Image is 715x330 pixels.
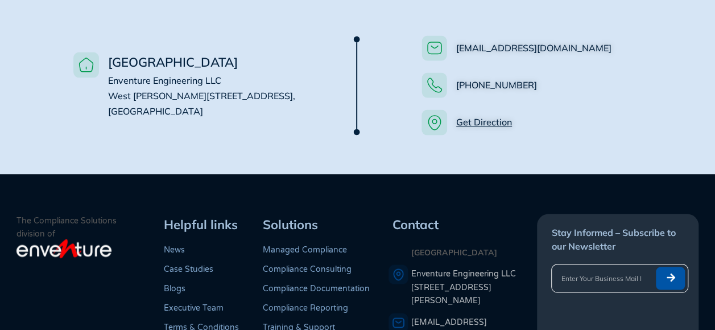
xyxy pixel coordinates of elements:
[342,31,371,140] img: Mask group (23)
[411,267,535,307] a: Enventure Engineering LLC[STREET_ADDRESS][PERSON_NAME]
[551,226,675,251] span: Stay Informed – Subscribe to our Newsletter
[164,283,185,293] a: Blogs
[164,245,185,254] a: News
[164,303,224,312] a: Executive Team
[263,264,352,274] a: Compliance Consulting
[411,247,497,257] strong: [GEOGRAPHIC_DATA]
[263,283,370,293] a: Compliance Documentation
[552,267,650,290] input: Enter Your Business Mail ID
[456,79,537,91] a: [PHONE_NUMBER]
[164,264,213,274] a: Case Studies
[456,42,611,54] a: [EMAIL_ADDRESS][DOMAIN_NAME]
[16,238,111,259] img: enventure-light-logo_s
[16,214,160,240] p: The Compliance Solutions division of
[263,245,347,254] a: Managed Compliance
[389,264,408,284] img: A pin icon representing a location
[108,54,238,70] span: [GEOGRAPHIC_DATA]
[392,216,439,232] span: Contact
[263,216,318,232] span: Solutions
[263,303,348,312] a: Compliance Reporting
[456,116,512,128] a: Get Direction
[108,75,295,117] span: Enventure Engineering LLC West [PERSON_NAME][STREET_ADDRESS], [GEOGRAPHIC_DATA]
[164,216,238,232] span: Helpful links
